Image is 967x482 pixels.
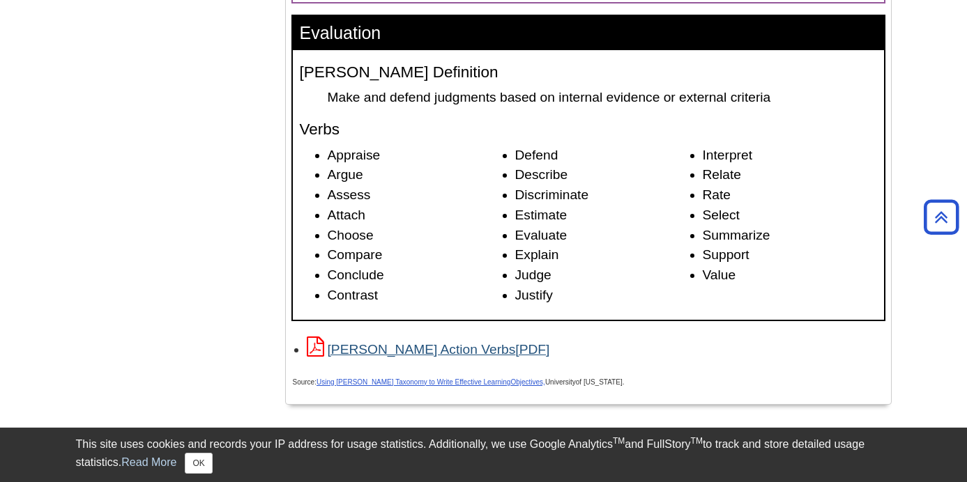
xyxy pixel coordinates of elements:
[328,88,877,107] dd: Make and defend judgments based on internal evidence or external criteria
[515,165,690,185] li: Describe
[328,185,502,205] li: Assess
[576,378,625,386] span: of [US_STATE].
[300,121,877,139] h4: Verbs
[300,64,877,81] h4: [PERSON_NAME] Definition
[515,286,690,306] li: Justify
[328,245,502,265] li: Compare
[515,245,690,265] li: Explain
[328,205,502,226] li: Attach
[510,378,545,386] span: Objectives,
[703,265,877,286] li: Value
[515,265,690,286] li: Judge
[613,436,625,446] sup: TM
[317,378,510,386] a: Using [PERSON_NAME] Taxonomy to Write Effective Learning
[328,226,502,246] li: Choose
[293,378,511,386] span: Source:
[121,456,176,468] a: Read More
[307,342,550,357] a: Link opens in new window
[691,436,703,446] sup: TM
[76,436,892,474] div: This site uses cookies and records your IP address for usage statistics. Additionally, we use Goo...
[703,185,877,205] li: Rate
[510,373,545,387] a: Objectives,
[703,226,877,246] li: Summarize
[515,146,690,166] li: Defend
[703,245,877,265] li: Support
[328,286,502,306] li: Contrast
[703,165,877,185] li: Relate
[515,205,690,226] li: Estimate
[919,208,964,226] a: Back to Top
[328,146,502,166] li: Appraise
[515,226,690,246] li: Evaluate
[328,165,502,185] li: Argue
[515,185,690,205] li: Discriminate
[703,146,877,166] li: Interpret
[545,378,576,386] span: University
[703,205,877,226] li: Select
[293,16,884,50] h3: Evaluation
[328,265,502,286] li: Conclude
[185,453,212,474] button: Close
